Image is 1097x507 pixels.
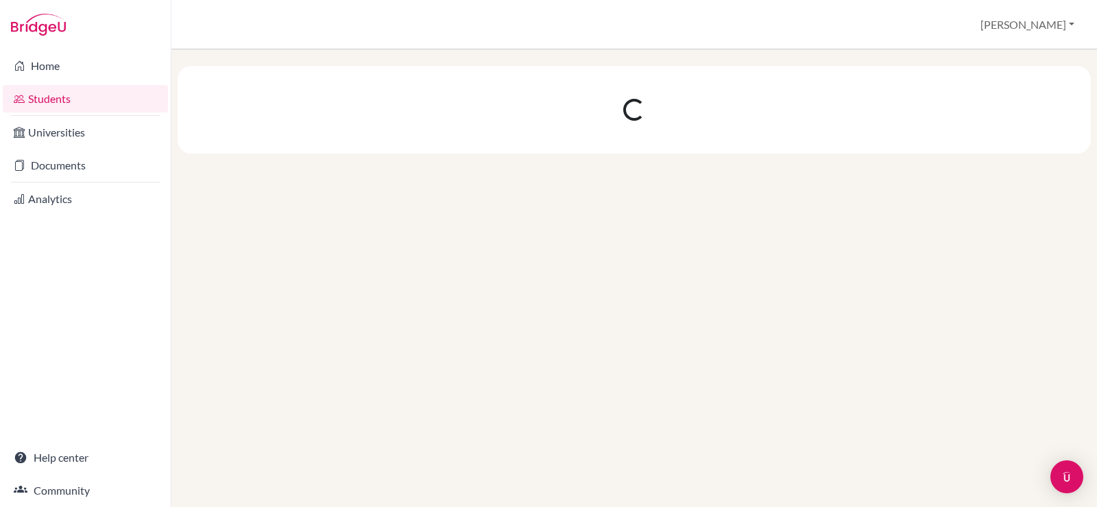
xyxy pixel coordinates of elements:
[974,12,1081,38] button: [PERSON_NAME]
[3,444,168,471] a: Help center
[3,52,168,80] a: Home
[11,14,66,36] img: Bridge-U
[3,152,168,179] a: Documents
[3,477,168,504] a: Community
[1050,460,1083,493] div: Open Intercom Messenger
[3,119,168,146] a: Universities
[3,185,168,213] a: Analytics
[3,85,168,113] a: Students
